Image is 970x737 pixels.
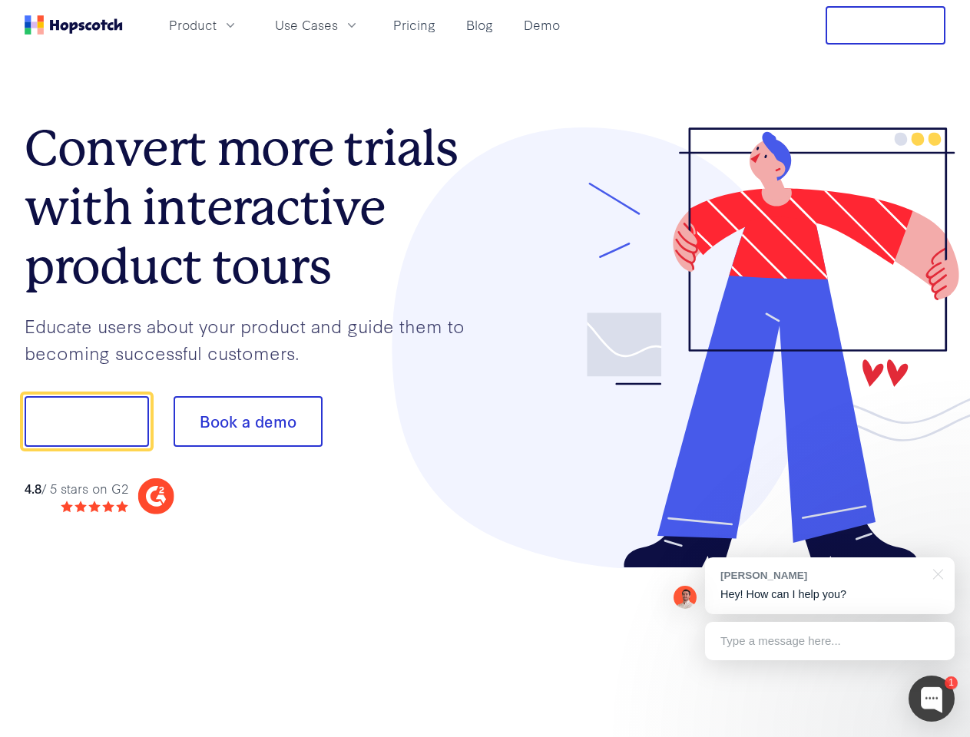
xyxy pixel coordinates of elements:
span: Use Cases [275,15,338,35]
img: Mark Spera [674,586,697,609]
strong: 4.8 [25,479,41,497]
div: 1 [945,676,958,689]
button: Show me! [25,396,149,447]
button: Free Trial [826,6,945,45]
p: Hey! How can I help you? [720,587,939,603]
button: Book a demo [174,396,323,447]
a: Home [25,15,123,35]
div: [PERSON_NAME] [720,568,924,583]
button: Product [160,12,247,38]
span: Product [169,15,217,35]
div: / 5 stars on G2 [25,479,128,498]
a: Demo [518,12,566,38]
div: Type a message here... [705,622,955,660]
h1: Convert more trials with interactive product tours [25,119,485,296]
a: Pricing [387,12,442,38]
p: Educate users about your product and guide them to becoming successful customers. [25,312,485,365]
a: Blog [460,12,499,38]
button: Use Cases [266,12,369,38]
